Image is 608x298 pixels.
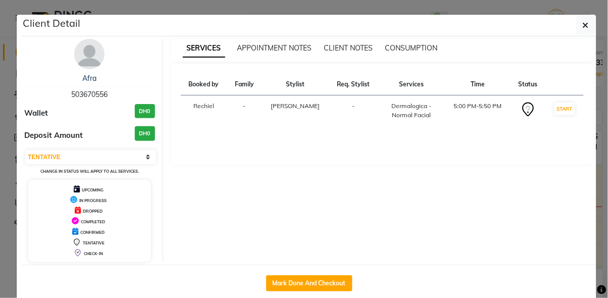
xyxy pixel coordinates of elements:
[329,74,378,95] th: Req. Stylist
[445,95,511,126] td: 5:00 PM-5:50 PM
[40,169,139,174] small: Change in status will apply to all services.
[24,130,83,141] span: Deposit Amount
[181,74,227,95] th: Booked by
[445,74,511,95] th: Time
[329,95,378,126] td: -
[81,219,105,224] span: COMPLETED
[135,104,155,119] h3: DH0
[385,43,438,53] span: CONSUMPTION
[271,102,320,110] span: [PERSON_NAME]
[79,198,107,203] span: IN PROGRESS
[24,108,48,119] span: Wallet
[262,74,329,95] th: Stylist
[83,240,105,245] span: TENTATIVE
[227,74,262,95] th: Family
[266,275,352,291] button: Mark Done And Checkout
[82,187,104,192] span: UPCOMING
[74,39,105,69] img: avatar
[82,74,96,83] a: Afra
[183,39,225,58] span: SERVICES
[378,74,445,95] th: Services
[135,126,155,141] h3: DH0
[80,230,105,235] span: CONFIRMED
[324,43,373,53] span: CLIENT NOTES
[23,16,80,31] h5: Client Detail
[384,102,439,120] div: Dermalogica - Normal Facial
[237,43,312,53] span: APPOINTMENT NOTES
[84,251,103,256] span: CHECK-IN
[227,95,262,126] td: -
[554,103,575,115] button: START
[71,90,108,99] span: 503670556
[181,95,227,126] td: Rechiel
[511,74,545,95] th: Status
[83,209,103,214] span: DROPPED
